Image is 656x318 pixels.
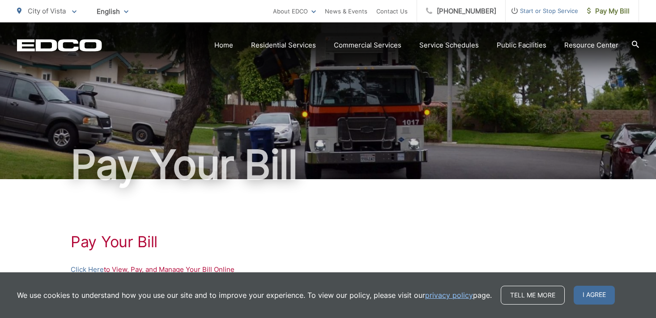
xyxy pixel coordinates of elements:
a: Public Facilities [497,40,546,51]
a: News & Events [325,6,367,17]
a: About EDCO [273,6,316,17]
span: City of Vista [28,7,66,15]
span: Pay My Bill [587,6,630,17]
a: Click Here [71,264,104,275]
a: Tell me more [501,286,565,305]
a: Commercial Services [334,40,401,51]
a: privacy policy [425,290,473,301]
h1: Pay Your Bill [17,142,639,187]
span: I agree [574,286,615,305]
h1: Pay Your Bill [71,233,585,251]
a: EDCD logo. Return to the homepage. [17,39,102,52]
a: Service Schedules [419,40,479,51]
span: English [90,4,135,19]
a: Residential Services [251,40,316,51]
a: Resource Center [564,40,618,51]
p: to View, Pay, and Manage Your Bill Online [71,264,585,275]
p: We use cookies to understand how you use our site and to improve your experience. To view our pol... [17,290,492,301]
a: Home [214,40,233,51]
a: Contact Us [376,6,408,17]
